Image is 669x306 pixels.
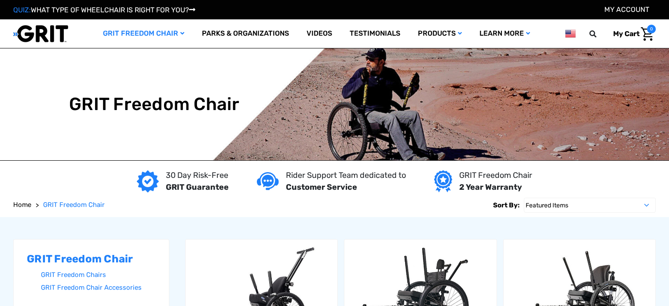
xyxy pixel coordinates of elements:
a: QUIZ:WHAT TYPE OF WHEELCHAIR IS RIGHT FOR YOU? [13,6,195,14]
a: Learn More [471,19,539,48]
h1: GRIT Freedom Chair [69,94,240,115]
p: Rider Support Team dedicated to [286,170,406,181]
img: Year warranty [434,170,452,192]
span: 0 [647,25,656,33]
p: 30 Day Risk-Free [166,170,229,181]
strong: Customer Service [286,182,357,192]
a: Testimonials [341,19,409,48]
a: GRIT Freedom Chair Accessories [41,281,156,294]
a: GRIT Freedom Chairs [41,269,156,281]
h2: GRIT Freedom Chair [27,253,156,265]
a: Parks & Organizations [193,19,298,48]
a: Home [13,200,31,210]
img: GRIT Guarantee [137,170,159,192]
a: GRIT Freedom Chair [94,19,193,48]
a: GRIT Freedom Chair [43,200,105,210]
input: Search [593,25,607,43]
span: GRIT Freedom Chair [43,201,105,209]
a: Videos [298,19,341,48]
img: us.png [565,28,576,39]
a: Products [409,19,471,48]
span: My Cart [613,29,640,38]
img: Customer service [257,172,279,190]
label: Sort By: [493,198,519,213]
strong: GRIT Guarantee [166,182,229,192]
span: Home [13,201,31,209]
a: Cart with 0 items [607,25,656,43]
p: GRIT Freedom Chair [459,170,532,181]
strong: 2 Year Warranty [459,182,522,192]
img: GRIT All-Terrain Wheelchair and Mobility Equipment [13,25,68,43]
span: QUIZ: [13,6,31,14]
img: Cart [641,27,654,41]
a: Account [604,5,649,14]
